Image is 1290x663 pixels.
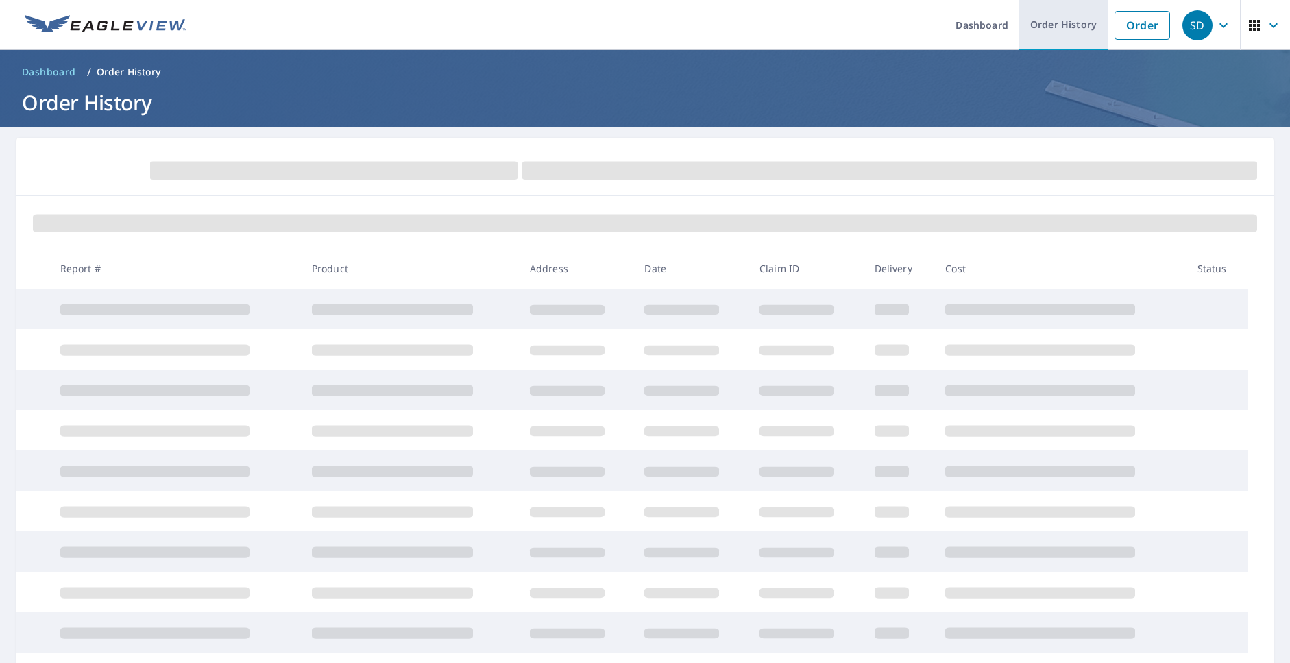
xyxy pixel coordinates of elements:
th: Delivery [864,248,935,289]
a: Dashboard [16,61,82,83]
th: Address [519,248,634,289]
nav: breadcrumb [16,61,1274,83]
th: Product [301,248,519,289]
div: SD [1182,10,1213,40]
th: Status [1186,248,1248,289]
th: Report # [49,248,301,289]
th: Claim ID [749,248,864,289]
a: Order [1115,11,1170,40]
li: / [87,64,91,80]
span: Dashboard [22,65,76,79]
img: EV Logo [25,15,186,36]
h1: Order History [16,88,1274,117]
th: Cost [934,248,1186,289]
th: Date [633,248,749,289]
p: Order History [97,65,161,79]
